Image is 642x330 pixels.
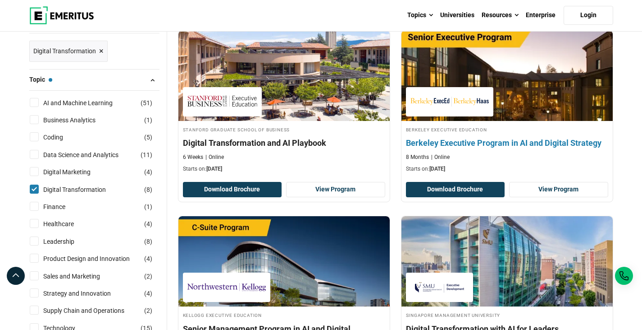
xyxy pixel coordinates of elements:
span: 4 [146,290,150,297]
h4: Singapore Management University [406,311,608,319]
span: 4 [146,255,150,262]
h4: Berkeley Executive Education [406,125,608,133]
a: Supply Chain and Operations [43,306,142,316]
img: Digital Transformation with AI for Leaders | Online Digital Course [401,216,613,307]
p: 6 Weeks [183,153,203,161]
h4: Digital Transformation and AI Playbook [183,137,385,149]
span: Digital Transformation [33,46,96,56]
a: Leadership [43,237,92,246]
span: ( ) [144,237,152,246]
a: Digital Marketing Course by Stanford Graduate School of Business - September 18, 2025 Stanford Gr... [178,31,390,178]
span: 11 [143,151,150,158]
span: [DATE] [429,166,445,172]
img: Stanford Graduate School of Business [187,92,257,112]
img: Kellogg Executive Education [187,277,266,297]
span: Topic [29,74,52,84]
span: [DATE] [206,166,222,172]
a: Strategy and Innovation [43,288,129,298]
span: 1 [146,203,150,210]
span: ( ) [144,132,152,142]
img: Digital Transformation and AI Playbook | Online Digital Marketing Course [178,31,390,121]
span: ( ) [144,202,152,212]
p: Starts on: [183,165,385,173]
a: View Program [286,182,385,197]
span: 2 [146,307,150,314]
a: Digital Transformation [43,185,124,195]
img: Singapore Management University [410,277,469,297]
a: Login [564,6,613,25]
span: ( ) [144,254,152,264]
img: Berkeley Executive Education [410,92,489,112]
a: Digital Marketing [43,167,109,177]
a: AI and Machine Learning [43,98,131,108]
a: Business Analytics [43,115,114,125]
a: Sales and Marketing [43,271,118,281]
h4: Kellogg Executive Education [183,311,385,319]
span: ( ) [144,271,152,281]
span: 4 [146,220,150,228]
p: Starts on: [406,165,608,173]
span: 8 [146,238,150,245]
p: 8 Months [406,153,429,161]
p: Online [431,153,450,161]
span: 1 [146,116,150,124]
span: ( ) [141,150,152,160]
a: Healthcare [43,219,92,229]
button: Topic [29,73,159,87]
img: Berkeley Executive Program in AI and Digital Strategy | Online Digital Transformation Course [391,26,623,125]
h4: Berkeley Executive Program in AI and Digital Strategy [406,137,608,149]
span: ( ) [141,98,152,108]
img: Senior Management Program in AI and Digital Transformation | Online Digital Transformation Course [178,216,390,307]
span: 51 [143,99,150,107]
span: ( ) [144,115,152,125]
p: Online [205,153,224,161]
span: ( ) [144,219,152,229]
span: 2 [146,273,150,280]
button: Download Brochure [406,182,505,197]
span: ( ) [144,185,152,195]
button: Download Brochure [183,182,282,197]
span: ( ) [144,288,152,298]
h4: Stanford Graduate School of Business [183,125,385,133]
span: ( ) [144,167,152,177]
span: ( ) [144,306,152,316]
a: Finance [43,202,83,212]
span: 4 [146,168,150,176]
a: View Program [509,182,608,197]
a: Digital Transformation Course by Berkeley Executive Education - October 23, 2025 Berkeley Executi... [401,31,613,178]
span: 8 [146,186,150,193]
span: × [99,45,104,58]
a: Data Science and Analytics [43,150,137,160]
a: Digital Transformation × [29,41,108,62]
span: 5 [146,134,150,141]
a: Product Design and Innovation [43,254,148,264]
a: Coding [43,132,81,142]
